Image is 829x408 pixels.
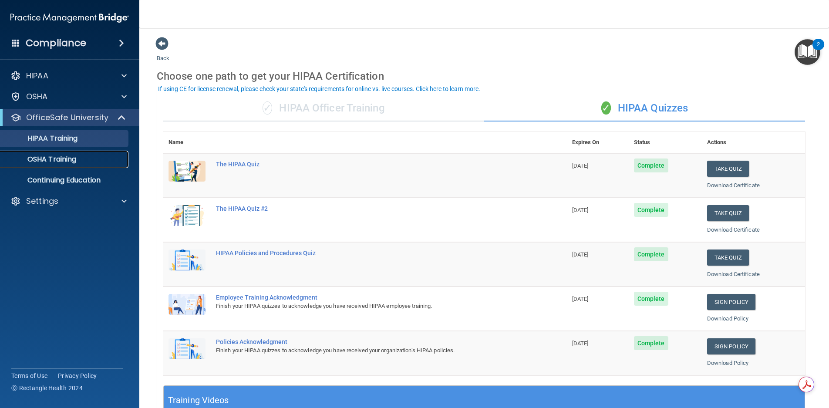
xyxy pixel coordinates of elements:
[817,44,820,56] div: 2
[572,340,589,347] span: [DATE]
[163,95,484,121] div: HIPAA Officer Training
[634,247,668,261] span: Complete
[157,64,812,89] div: Choose one path to get your HIPAA Certification
[158,86,480,92] div: If using CE for license renewal, please check your state's requirements for online vs. live cours...
[10,112,126,123] a: OfficeSafe University
[216,250,523,256] div: HIPAA Policies and Procedures Quiz
[11,384,83,392] span: Ⓒ Rectangle Health 2024
[157,44,169,61] a: Back
[795,39,820,65] button: Open Resource Center, 2 new notifications
[707,294,755,310] a: Sign Policy
[26,91,48,102] p: OSHA
[702,132,805,153] th: Actions
[707,315,749,322] a: Download Policy
[6,155,76,164] p: OSHA Training
[707,271,760,277] a: Download Certificate
[216,294,523,301] div: Employee Training Acknowledgment
[157,84,482,93] button: If using CE for license renewal, please check your state's requirements for online vs. live cours...
[707,360,749,366] a: Download Policy
[572,296,589,302] span: [DATE]
[26,37,86,49] h4: Compliance
[6,176,125,185] p: Continuing Education
[11,371,47,380] a: Terms of Use
[6,134,78,143] p: HIPAA Training
[634,203,668,217] span: Complete
[601,101,611,115] span: ✓
[263,101,272,115] span: ✓
[629,132,702,153] th: Status
[572,207,589,213] span: [DATE]
[634,158,668,172] span: Complete
[216,338,523,345] div: Policies Acknowledgment
[168,393,229,408] h5: Training Videos
[216,345,523,356] div: Finish your HIPAA quizzes to acknowledge you have received your organization’s HIPAA policies.
[216,161,523,168] div: The HIPAA Quiz
[707,338,755,354] a: Sign Policy
[707,250,749,266] button: Take Quiz
[26,196,58,206] p: Settings
[10,196,127,206] a: Settings
[163,132,211,153] th: Name
[634,336,668,350] span: Complete
[10,9,129,27] img: PMB logo
[10,91,127,102] a: OSHA
[26,112,108,123] p: OfficeSafe University
[26,71,48,81] p: HIPAA
[572,162,589,169] span: [DATE]
[567,132,629,153] th: Expires On
[707,161,749,177] button: Take Quiz
[484,95,805,121] div: HIPAA Quizzes
[10,71,127,81] a: HIPAA
[707,182,760,189] a: Download Certificate
[216,205,523,212] div: The HIPAA Quiz #2
[707,205,749,221] button: Take Quiz
[634,292,668,306] span: Complete
[707,226,760,233] a: Download Certificate
[216,301,523,311] div: Finish your HIPAA quizzes to acknowledge you have received HIPAA employee training.
[58,371,97,380] a: Privacy Policy
[572,251,589,258] span: [DATE]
